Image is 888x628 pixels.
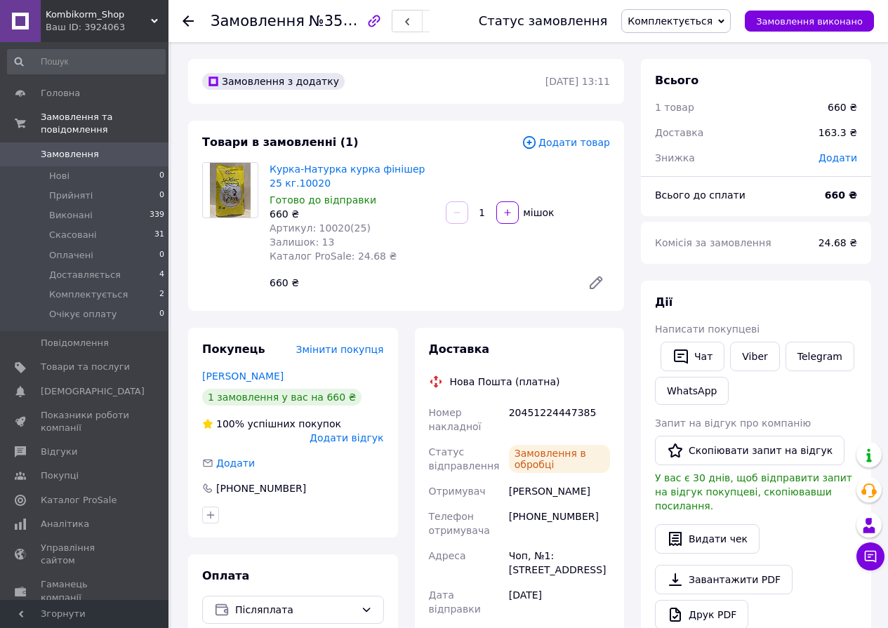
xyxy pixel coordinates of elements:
[7,49,166,74] input: Пошук
[506,400,613,439] div: 20451224447385
[429,407,482,432] span: Номер накладної
[202,73,345,90] div: Замовлення з додатку
[655,436,844,465] button: Скопіювати запит на відгук
[655,417,811,429] span: Запит на відгук про компанію
[655,74,698,87] span: Всього
[506,543,613,582] div: Чоп, №1: [STREET_ADDRESS]
[154,229,164,241] span: 31
[825,189,857,201] b: 660 ₴
[49,170,69,182] span: Нові
[41,361,130,373] span: Товари та послуги
[655,323,760,335] span: Написати покупцеві
[856,542,884,570] button: Чат з покупцем
[41,578,130,603] span: Гаманець компанії
[429,446,500,472] span: Статус відправлення
[159,189,164,202] span: 0
[202,389,362,406] div: 1 замовлення у вас на 660 ₴
[429,342,490,356] span: Доставка
[183,14,194,28] div: Повернутися назад
[41,518,89,530] span: Аналітика
[522,135,610,150] span: Додати товар
[41,385,145,398] span: [DEMOGRAPHIC_DATA]
[506,582,613,622] div: [DATE]
[309,12,409,29] span: №356699815
[582,269,610,297] a: Редагувати
[159,308,164,321] span: 0
[49,308,117,321] span: Очікує оплату
[545,76,610,87] time: [DATE] 13:11
[49,288,128,301] span: Комплектується
[202,569,249,582] span: Оплата
[655,237,771,248] span: Комісія за замовлення
[756,16,863,27] span: Замовлення виконано
[655,189,745,201] span: Всього до сплати
[509,445,610,473] div: Замовлення в обробці
[446,375,564,389] div: Нова Пошта (платна)
[264,273,576,293] div: 660 ₴
[655,472,852,512] span: У вас є 30 днів, щоб відправити запит на відгук покупцеві, скопіювавши посилання.
[159,170,164,182] span: 0
[41,542,130,567] span: Управління сайтом
[41,469,79,482] span: Покупці
[655,295,672,309] span: Дії
[202,342,265,356] span: Покупець
[159,288,164,301] span: 2
[41,409,130,434] span: Показники роботи компанії
[41,446,77,458] span: Відгуки
[520,206,556,220] div: мішок
[270,163,425,189] a: Курка-Натурка курка фінішер 25 кг.10020
[655,152,695,163] span: Знижка
[235,602,355,617] span: Післяплата
[786,342,854,371] a: Telegram
[270,222,371,234] span: Артикул: 10020(25)
[270,250,397,262] span: Каталог ProSale: 24.68 ₴
[49,229,97,241] span: Скасовані
[49,209,93,222] span: Виконані
[506,504,613,543] div: [PHONE_NUMBER]
[655,565,793,594] a: Завантажити PDF
[46,21,168,34] div: Ваш ID: 3924063
[479,14,608,28] div: Статус замовлення
[819,152,857,163] span: Додати
[655,127,703,138] span: Доставка
[296,344,384,355] span: Змінити покупця
[730,342,779,371] a: Viber
[270,236,334,248] span: Залишок: 13
[655,524,760,554] button: Видати чек
[215,481,307,495] div: [PHONE_NUMBER]
[506,479,613,504] div: [PERSON_NAME]
[49,189,93,202] span: Прийняті
[429,550,466,561] span: Адреса
[216,457,255,469] span: Додати
[628,15,713,27] span: Комплектується
[41,148,99,161] span: Замовлення
[46,8,151,21] span: Kombikorm_Shop
[49,269,121,281] span: Доставляється
[429,511,490,536] span: Телефон отримувача
[655,102,694,113] span: 1 товар
[429,589,481,615] span: Дата відправки
[429,486,486,497] span: Отримувач
[655,377,729,405] a: WhatsApp
[810,117,866,148] div: 163.3 ₴
[211,13,305,29] span: Замовлення
[159,269,164,281] span: 4
[819,237,857,248] span: 24.68 ₴
[41,87,80,100] span: Головна
[661,342,724,371] button: Чат
[49,249,93,262] span: Оплачені
[202,135,359,149] span: Товари в замовленні (1)
[270,207,435,221] div: 660 ₴
[159,249,164,262] span: 0
[41,337,109,349] span: Повідомлення
[210,163,251,218] img: Курка-Натурка курка фінішер 25 кг.10020
[216,418,244,429] span: 100%
[41,494,117,507] span: Каталог ProSale
[202,370,284,382] a: [PERSON_NAME]
[270,194,376,206] span: Готово до відправки
[828,100,857,114] div: 660 ₴
[41,111,168,136] span: Замовлення та повідомлення
[745,11,874,32] button: Замовлення виконано
[202,417,341,431] div: успішних покупок
[310,432,383,443] span: Додати відгук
